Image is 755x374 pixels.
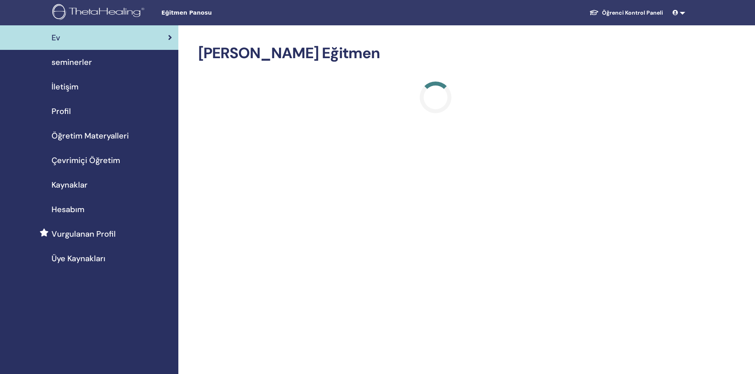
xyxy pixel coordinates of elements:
[52,228,116,240] span: Vurgulanan Profil
[52,130,129,142] span: Öğretim Materyalleri
[52,252,105,264] span: Üye Kaynakları
[52,56,92,68] span: seminerler
[161,9,280,17] span: Eğitmen Panosu
[52,154,120,166] span: Çevrimiçi Öğretim
[52,32,60,44] span: Ev
[52,203,84,215] span: Hesabım
[198,44,673,63] h2: [PERSON_NAME] Eğitmen
[52,81,78,93] span: İletişim
[52,105,71,117] span: Profil
[52,179,88,191] span: Kaynaklar
[52,4,147,22] img: logo.png
[583,6,669,20] a: Öğrenci Kontrol Paneli
[589,9,599,16] img: graduation-cap-white.svg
